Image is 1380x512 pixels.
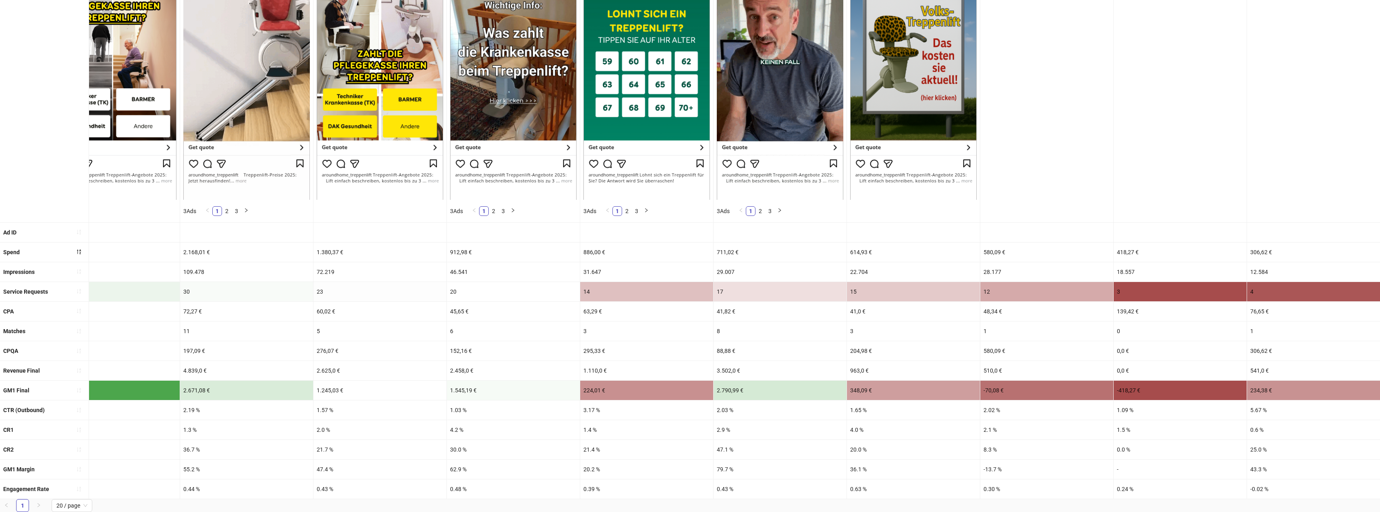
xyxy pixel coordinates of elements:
[3,486,49,492] b: Engagement Rate
[313,361,446,380] div: 2.625,0 €
[76,328,82,334] span: sort-ascending
[3,308,14,315] b: CPA
[766,207,774,216] a: 3
[580,302,713,321] div: 63,29 €
[746,207,755,216] a: 1
[847,262,980,282] div: 22.704
[212,206,222,216] li: 1
[980,479,1113,499] div: 0.30 %
[1247,282,1380,301] div: 4
[714,400,847,420] div: 2.03 %
[580,420,713,439] div: 1.4 %
[447,361,580,380] div: 2.458,0 €
[1114,341,1247,361] div: 0,0 €
[47,400,180,420] div: 2.01 %
[1247,460,1380,479] div: 43.3 %
[47,302,180,321] div: 50,2 €
[244,208,249,213] span: right
[4,503,9,508] span: left
[717,208,730,214] span: 3 Ads
[980,262,1113,282] div: 28.177
[847,440,980,459] div: 20.0 %
[3,446,14,453] b: CR2
[714,440,847,459] div: 47.1 %
[1114,440,1247,459] div: 0.0 %
[313,381,446,400] div: 1.245,03 €
[980,361,1113,380] div: 510,0 €
[612,206,622,216] li: 1
[472,208,477,213] span: left
[1114,460,1247,479] div: -
[313,262,446,282] div: 72.219
[241,206,251,216] li: Next Page
[1114,361,1247,380] div: 0,0 €
[232,206,241,216] li: 3
[980,243,1113,262] div: 580,09 €
[1247,262,1380,282] div: 12.584
[736,206,746,216] li: Previous Page
[847,400,980,420] div: 1.65 %
[847,460,980,479] div: 36.1 %
[222,207,231,216] a: 2
[47,341,180,361] div: 111,8 €
[714,479,847,499] div: 0.43 %
[980,341,1113,361] div: 580,09 €
[980,460,1113,479] div: -13.7 %
[450,208,463,214] span: 3 Ads
[1247,440,1380,459] div: 25.0 %
[622,206,632,216] li: 2
[313,243,446,262] div: 1.380,37 €
[847,381,980,400] div: 348,09 €
[76,388,82,393] span: sort-ascending
[479,207,488,216] a: 1
[508,206,518,216] li: Next Page
[603,206,612,216] li: Previous Page
[605,208,610,213] span: left
[47,420,180,439] div: 1.5 %
[736,206,746,216] button: left
[32,499,45,512] li: Next Page
[714,381,847,400] div: 2.790,99 €
[847,243,980,262] div: 614,93 €
[447,321,580,341] div: 6
[580,440,713,459] div: 21.4 %
[180,302,313,321] div: 72,27 €
[1114,262,1247,282] div: 18.557
[499,207,508,216] a: 3
[447,440,580,459] div: 30.0 %
[447,400,580,420] div: 1.03 %
[714,302,847,321] div: 41,82 €
[180,341,313,361] div: 197,09 €
[47,361,180,380] div: 10.494,0 €
[447,381,580,400] div: 1.545,19 €
[3,249,20,255] b: Spend
[3,269,35,275] b: Impressions
[47,262,180,282] div: 159.623
[1114,243,1247,262] div: 418,27 €
[180,400,313,420] div: 2.19 %
[980,302,1113,321] div: 48,34 €
[47,440,180,459] div: 44.9 %
[1114,381,1247,400] div: -418,27 €
[613,207,622,216] a: 1
[241,206,251,216] button: right
[714,341,847,361] div: 88,88 €
[313,479,446,499] div: 0.43 %
[56,500,87,512] span: 20 / page
[1247,381,1380,400] div: 234,38 €
[1247,243,1380,262] div: 306,62 €
[980,381,1113,400] div: -70,08 €
[714,361,847,380] div: 3.502,0 €
[180,262,313,282] div: 109.478
[714,321,847,341] div: 8
[3,348,18,354] b: CPQA
[180,420,313,439] div: 1.3 %
[183,208,196,214] span: 3 Ads
[580,243,713,262] div: 886,00 €
[47,460,180,479] div: 76.6 %
[32,499,45,512] button: right
[498,206,508,216] li: 3
[3,427,14,433] b: CR1
[3,328,25,334] b: Matches
[313,440,446,459] div: 21.7 %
